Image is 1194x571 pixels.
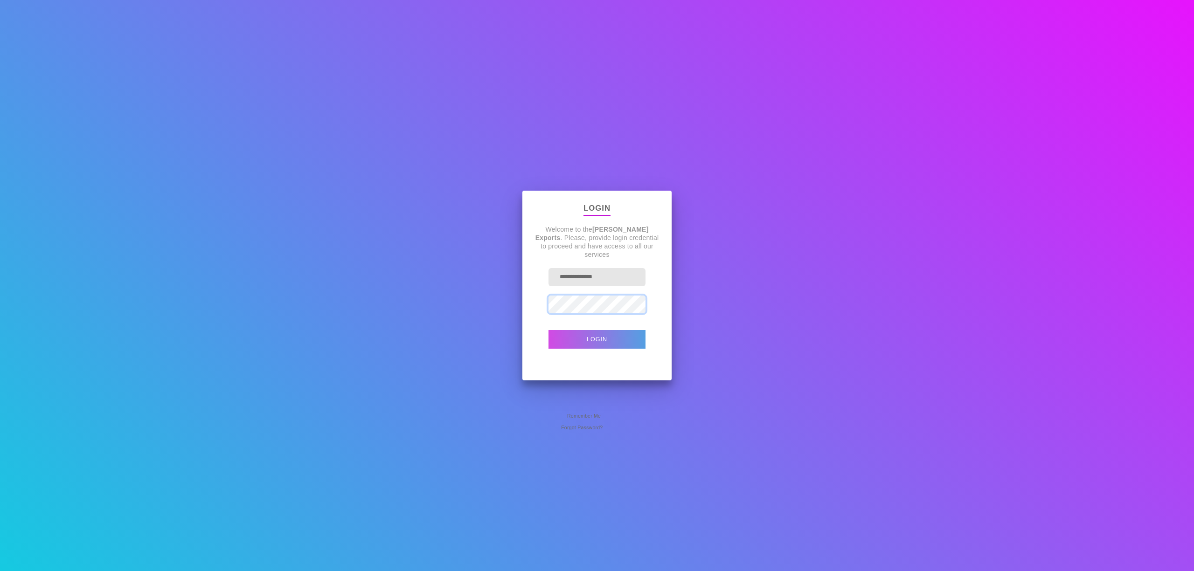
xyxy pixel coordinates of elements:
span: Remember Me [567,411,601,420]
button: Login [548,330,646,349]
strong: [PERSON_NAME] Exports [535,226,649,241]
span: Forgot Password? [561,423,603,432]
p: Welcome to the . Please, provide login credential to proceed and have access to all our services [534,225,660,259]
p: Login [583,202,611,216]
